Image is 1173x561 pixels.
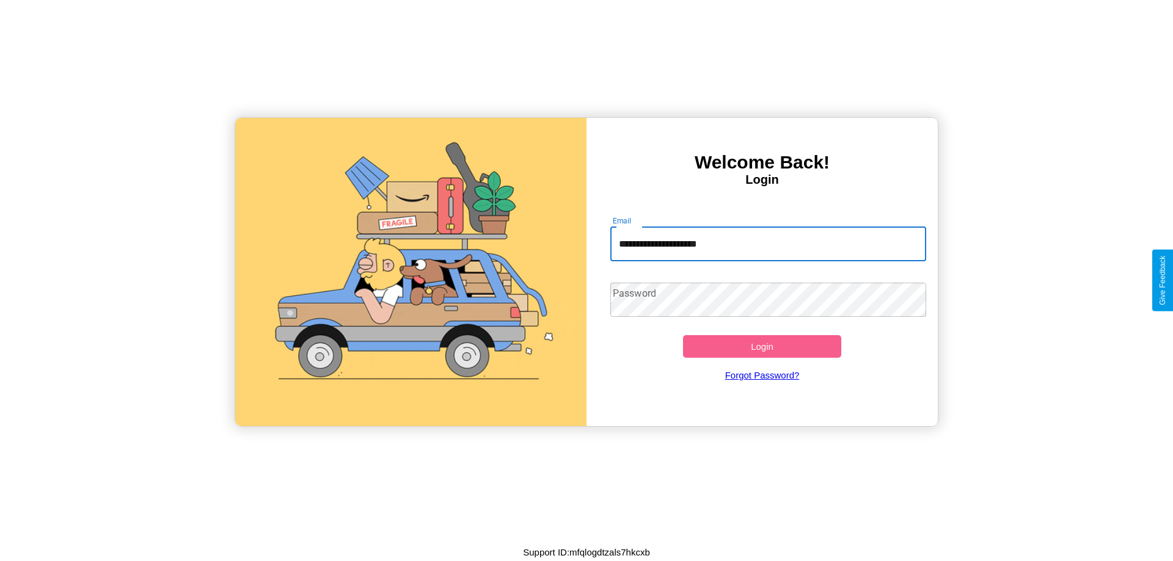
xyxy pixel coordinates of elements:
[1158,256,1167,305] div: Give Feedback
[604,358,921,393] a: Forgot Password?
[586,152,938,173] h3: Welcome Back!
[683,335,841,358] button: Login
[613,215,632,226] label: Email
[523,544,650,560] p: Support ID: mfqlogdtzals7hkcxb
[586,173,938,187] h4: Login
[235,118,586,426] img: gif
